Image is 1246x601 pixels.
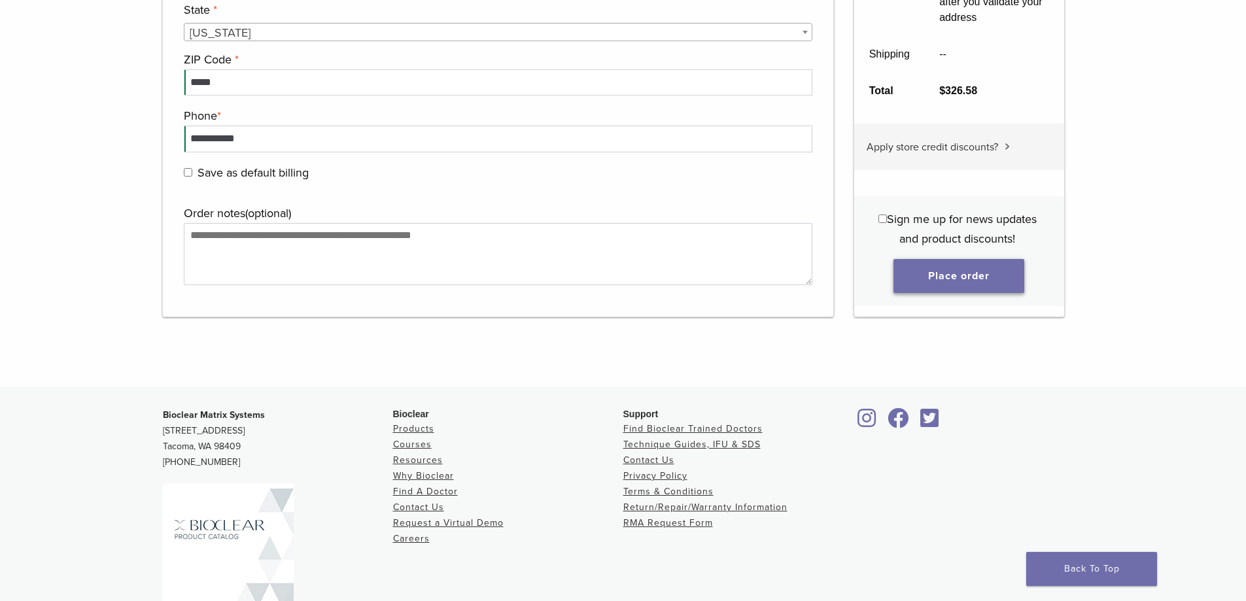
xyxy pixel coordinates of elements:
button: Place order [893,259,1024,293]
span: -- [939,48,946,60]
a: Request a Virtual Demo [393,517,504,528]
input: Sign me up for news updates and product discounts! [878,215,887,223]
bdi: 326.58 [939,85,977,96]
a: Find A Doctor [393,486,458,497]
th: Total [854,73,925,109]
span: $ [939,85,945,96]
a: Resources [393,455,443,466]
img: caret.svg [1005,143,1010,150]
span: Sign me up for news updates and product discounts! [887,212,1037,246]
span: State [184,23,813,41]
span: Support [623,409,659,419]
label: Order notes [184,203,810,223]
a: Return/Repair/Warranty Information [623,502,787,513]
a: Privacy Policy [623,470,687,481]
a: Contact Us [623,455,674,466]
a: Products [393,423,434,434]
a: Contact Us [393,502,444,513]
a: Bioclear [884,416,914,429]
a: Bioclear [854,416,881,429]
a: Courses [393,439,432,450]
a: Technique Guides, IFU & SDS [623,439,761,450]
span: California [184,24,812,42]
label: Save as default billing [184,163,810,182]
span: (optional) [245,206,291,220]
strong: Bioclear Matrix Systems [163,409,265,421]
label: Phone [184,106,810,126]
p: [STREET_ADDRESS] Tacoma, WA 98409 [PHONE_NUMBER] [163,407,393,470]
input: Save as default billing [184,168,192,177]
th: Shipping [854,36,925,73]
span: Bioclear [393,409,429,419]
a: Find Bioclear Trained Doctors [623,423,763,434]
a: Careers [393,533,430,544]
a: Back To Top [1026,552,1157,586]
a: Why Bioclear [393,470,454,481]
a: RMA Request Form [623,517,713,528]
span: Apply store credit discounts? [867,141,998,154]
a: Bioclear [916,416,944,429]
label: ZIP Code [184,50,810,69]
a: Terms & Conditions [623,486,714,497]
